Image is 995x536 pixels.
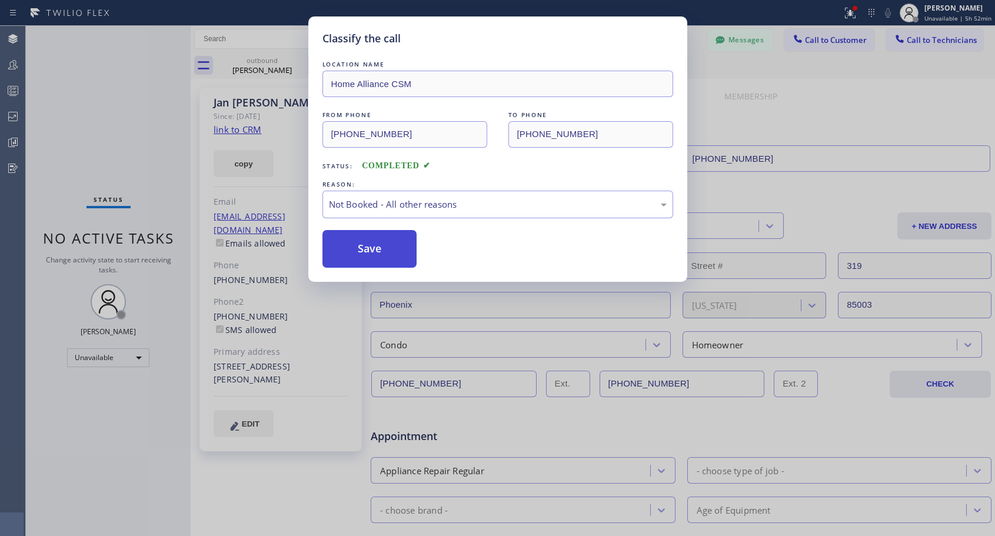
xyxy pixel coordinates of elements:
span: COMPLETED [362,161,430,170]
div: LOCATION NAME [322,58,673,71]
div: FROM PHONE [322,109,487,121]
button: Save [322,230,417,268]
h5: Classify the call [322,31,401,46]
div: Not Booked - All other reasons [329,198,667,211]
input: From phone [322,121,487,148]
span: Status: [322,162,353,170]
input: To phone [508,121,673,148]
div: TO PHONE [508,109,673,121]
div: REASON: [322,178,673,191]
